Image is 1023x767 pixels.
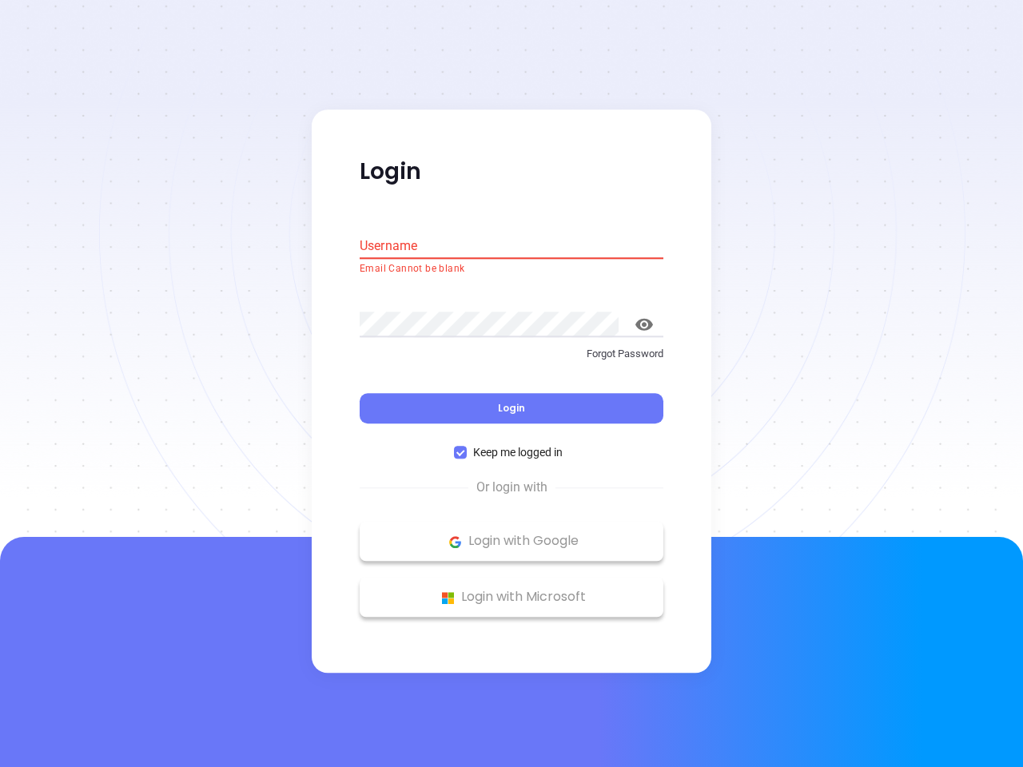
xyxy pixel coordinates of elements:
img: Google Logo [445,532,465,552]
a: Forgot Password [360,346,663,375]
button: Google Logo Login with Google [360,522,663,562]
button: Login [360,394,663,424]
button: toggle password visibility [625,305,663,344]
span: Login [498,402,525,415]
p: Login with Microsoft [368,586,655,610]
img: Microsoft Logo [438,588,458,608]
p: Forgot Password [360,346,663,362]
p: Email Cannot be blank [360,261,663,277]
p: Login with Google [368,530,655,554]
p: Login [360,157,663,186]
span: Keep me logged in [467,444,569,462]
button: Microsoft Logo Login with Microsoft [360,578,663,618]
span: Or login with [468,479,555,498]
